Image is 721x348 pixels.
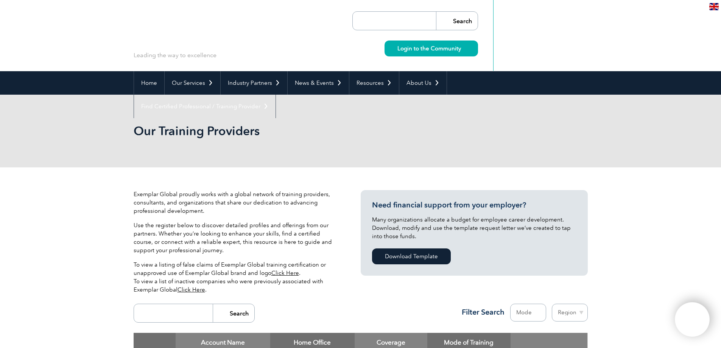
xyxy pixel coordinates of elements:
[165,71,220,95] a: Our Services
[134,95,276,118] a: Find Certified Professional / Training Provider
[436,12,478,30] input: Search
[372,248,451,264] a: Download Template
[213,304,254,322] input: Search
[178,286,205,293] a: Click Here
[372,200,576,210] h3: Need financial support from your employer?
[385,41,478,56] a: Login to the Community
[134,125,452,137] h2: Our Training Providers
[288,71,349,95] a: News & Events
[349,71,399,95] a: Resources
[134,51,216,59] p: Leading the way to excellence
[134,261,338,294] p: To view a listing of false claims of Exemplar Global training certification or unapproved use of ...
[271,270,299,276] a: Click Here
[372,215,576,240] p: Many organizations allocate a budget for employee career development. Download, modify and use th...
[134,190,338,215] p: Exemplar Global proudly works with a global network of training providers, consultants, and organ...
[709,3,719,10] img: en
[683,310,702,329] img: svg+xml;nitro-empty-id=NDkxNToxMTY=-1;base64,PHN2ZyB2aWV3Qm94PSIwIDAgNDAwIDQwMCIgd2lkdGg9IjQwMCIg...
[134,71,164,95] a: Home
[221,71,287,95] a: Industry Partners
[134,221,338,254] p: Use the register below to discover detailed profiles and offerings from our partners. Whether you...
[461,46,465,50] img: svg+xml;nitro-empty-id=MzU0OjIyMw==-1;base64,PHN2ZyB2aWV3Qm94PSIwIDAgMTEgMTEiIHdpZHRoPSIxMSIgaGVp...
[399,71,447,95] a: About Us
[457,307,505,317] h3: Filter Search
